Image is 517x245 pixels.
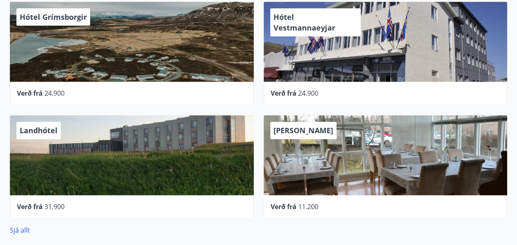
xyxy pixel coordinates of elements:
span: 24.900 [44,89,65,98]
span: [PERSON_NAME] [274,125,333,135]
span: Verð frá [271,202,297,211]
span: 11.200 [298,202,318,211]
span: Landhótel [20,125,58,135]
span: Hótel Vestmannaeyjar [274,12,335,33]
span: Verð frá [17,202,43,211]
span: 31.900 [44,202,65,211]
a: Sjá allt [10,226,30,235]
span: Hótel Grímsborgir [20,12,87,22]
span: Verð frá [17,89,43,98]
span: 24.900 [298,89,318,98]
span: Verð frá [271,89,297,98]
